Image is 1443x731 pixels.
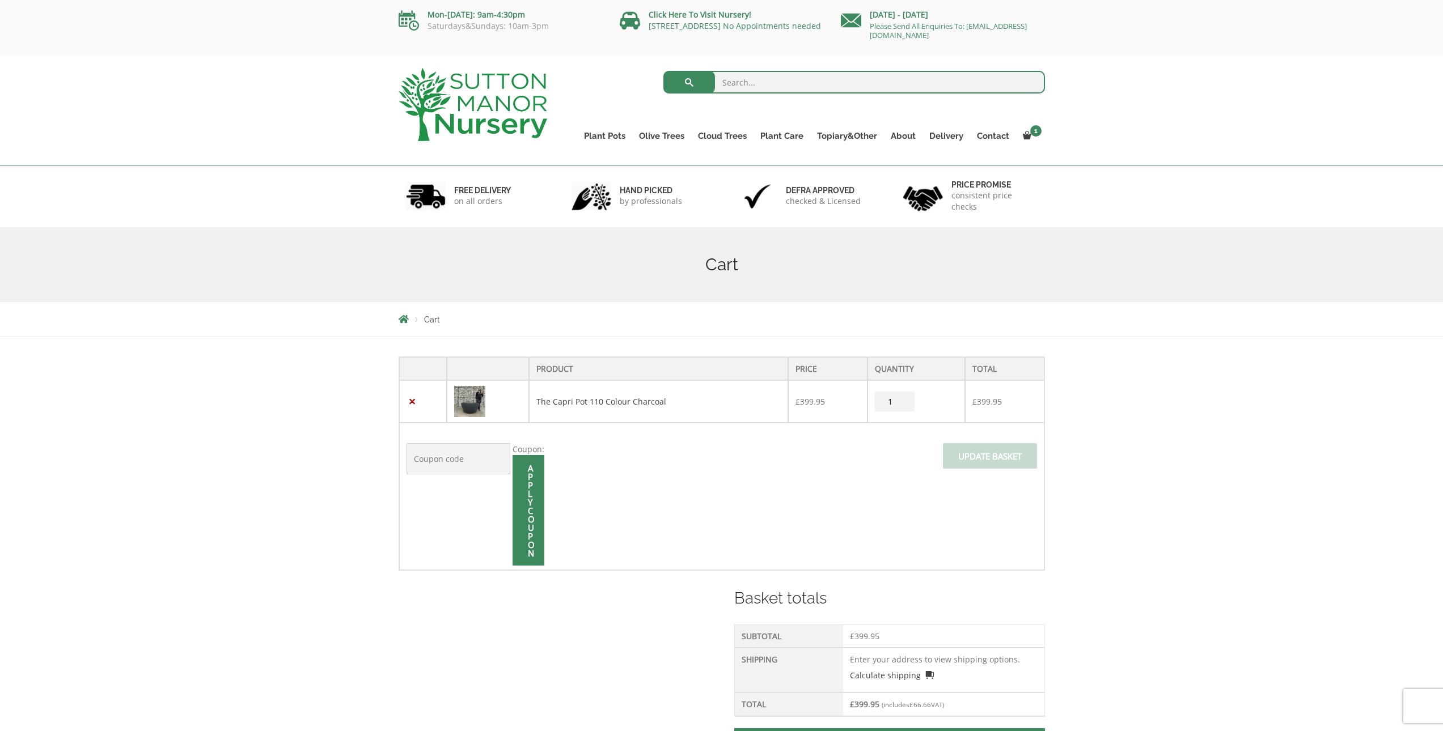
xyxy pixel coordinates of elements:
a: [STREET_ADDRESS] No Appointments needed [649,20,821,31]
p: Saturdays&Sundays: 10am-3pm [399,22,603,31]
img: 3.jpg [738,182,777,211]
a: Cloud Trees [691,128,754,144]
img: Cart - IMG 3764 [454,386,485,417]
a: Remove this item [407,396,418,407]
span: £ [850,631,854,641]
img: logo [399,68,547,141]
small: (includes VAT) [882,700,944,709]
a: Topiary&Other [810,128,884,144]
span: 1 [1030,125,1042,137]
a: About [884,128,922,144]
input: Apply coupon [513,455,544,566]
a: Please Send All Enquiries To: [EMAIL_ADDRESS][DOMAIN_NAME] [870,21,1027,40]
th: Price [788,357,868,380]
p: on all orders [454,195,511,207]
input: Product quantity [875,392,915,411]
label: Coupon: [513,444,544,454]
th: Shipping [735,648,843,692]
bdi: 399.95 [795,396,825,407]
p: by professionals [620,195,682,207]
a: The Capri Pot 110 Colour Charcoal [536,396,666,407]
span: £ [972,396,977,407]
p: consistent price checks [951,190,1038,212]
a: Plant Care [754,128,810,144]
nav: Breadcrumbs [399,314,1045,324]
span: £ [909,700,913,709]
p: checked & Licensed [786,195,861,207]
h2: Basket totals [734,586,1044,610]
a: Calculate shipping [850,669,934,681]
h6: Defra approved [786,185,861,195]
th: Total [965,357,1044,380]
h6: hand picked [620,185,682,195]
h1: Cart [399,254,1045,275]
input: Search... [663,71,1045,93]
p: [DATE] - [DATE] [841,8,1045,22]
span: £ [795,396,800,407]
a: Click Here To Visit Nursery! [649,9,751,20]
input: Update basket [943,443,1037,469]
th: Subtotal [735,625,843,648]
a: 1 [1016,128,1045,144]
h6: FREE DELIVERY [454,185,511,195]
a: Contact [970,128,1016,144]
td: Enter your address to view shipping options. [843,648,1044,692]
span: Cart [424,315,440,324]
img: 4.jpg [903,179,943,214]
bdi: 399.95 [850,631,879,641]
input: Coupon code [407,443,510,474]
a: Plant Pots [577,128,632,144]
th: Total [735,692,843,716]
th: Quantity [868,357,965,380]
a: Delivery [922,128,970,144]
img: 1.jpg [406,182,446,211]
th: Product [529,357,788,380]
bdi: 399.95 [972,396,1002,407]
img: 2.jpg [572,182,611,211]
bdi: 399.95 [850,699,879,709]
h6: Price promise [951,180,1038,190]
span: £ [850,699,854,709]
span: 66.66 [909,700,931,709]
a: Olive Trees [632,128,691,144]
p: Mon-[DATE]: 9am-4:30pm [399,8,603,22]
